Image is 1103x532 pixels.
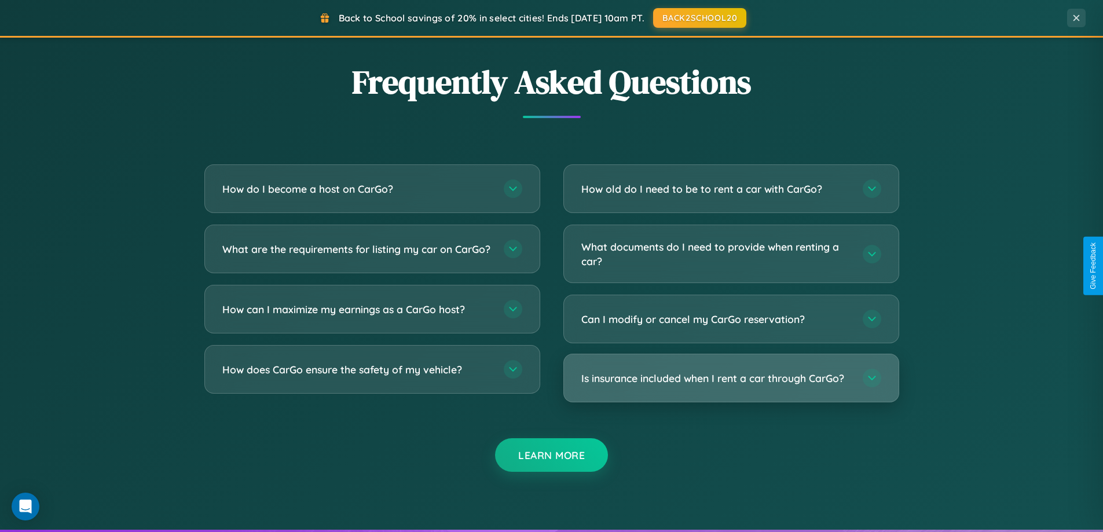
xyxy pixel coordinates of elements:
[581,182,851,196] h3: How old do I need to be to rent a car with CarGo?
[339,12,644,24] span: Back to School savings of 20% in select cities! Ends [DATE] 10am PT.
[222,362,492,377] h3: How does CarGo ensure the safety of my vehicle?
[653,8,746,28] button: BACK2SCHOOL20
[222,302,492,317] h3: How can I maximize my earnings as a CarGo host?
[222,242,492,256] h3: What are the requirements for listing my car on CarGo?
[222,182,492,196] h3: How do I become a host on CarGo?
[495,438,608,472] button: Learn More
[581,240,851,268] h3: What documents do I need to provide when renting a car?
[12,493,39,520] div: Open Intercom Messenger
[581,312,851,326] h3: Can I modify or cancel my CarGo reservation?
[581,371,851,386] h3: Is insurance included when I rent a car through CarGo?
[204,60,899,104] h2: Frequently Asked Questions
[1089,243,1097,289] div: Give Feedback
